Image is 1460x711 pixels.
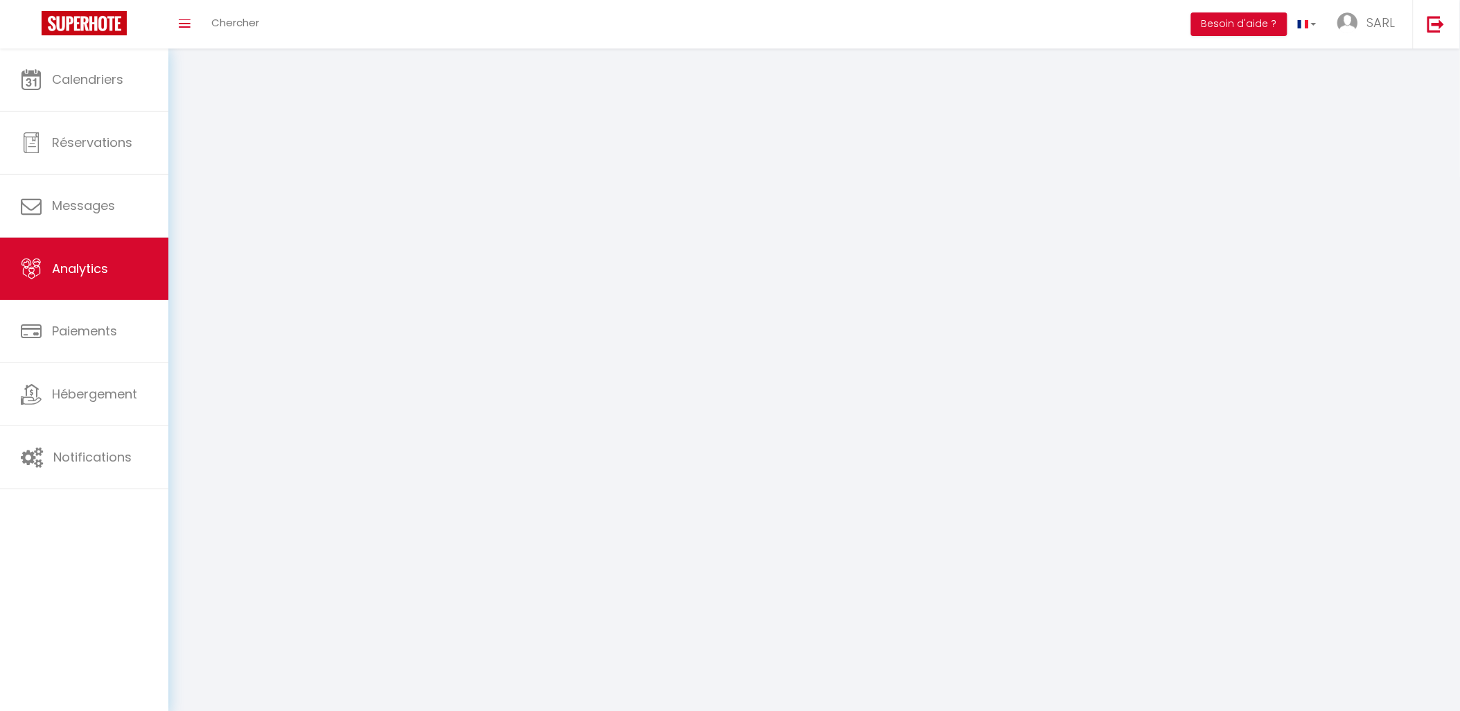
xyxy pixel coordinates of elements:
img: logout [1427,15,1445,33]
img: Super Booking [42,11,127,35]
span: Messages [52,197,115,214]
span: SARL [1367,14,1396,31]
button: Besoin d'aide ? [1191,12,1287,36]
span: Calendriers [52,71,123,88]
span: Notifications [53,448,132,466]
span: Paiements [52,322,117,340]
span: Analytics [52,260,108,277]
span: Hébergement [52,385,137,403]
span: Chercher [211,15,259,30]
img: ... [1337,12,1358,33]
span: Réservations [52,134,132,151]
